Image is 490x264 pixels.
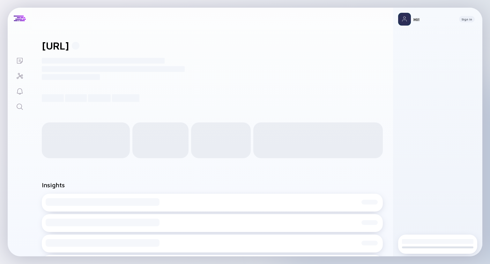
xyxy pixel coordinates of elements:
button: Sign In [459,16,475,22]
a: Search [8,98,32,114]
div: Hi! [413,17,454,22]
h2: Insights [42,181,65,189]
h1: [URL] [42,40,69,52]
a: Investor Map [8,68,32,83]
a: Reminders [8,83,32,98]
img: Profile Picture [398,13,411,26]
a: Lists [8,52,32,68]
